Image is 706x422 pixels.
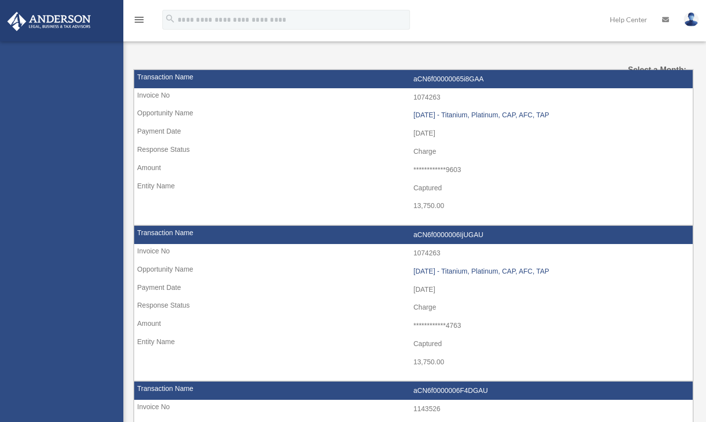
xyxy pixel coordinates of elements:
td: aCN6f00000065i8GAA [134,70,693,89]
td: 13,750.00 [134,353,693,372]
img: Anderson Advisors Platinum Portal [4,12,94,31]
td: Captured [134,335,693,353]
a: menu [133,17,145,26]
td: aCN6f0000006IjUGAU [134,226,693,245]
i: search [165,13,176,24]
div: [DATE] - Titanium, Platinum, CAP, AFC, TAP [413,267,688,276]
img: User Pic [684,12,699,27]
td: Charge [134,142,693,161]
td: aCN6f0000006F4DGAU [134,382,693,400]
td: Captured [134,179,693,198]
td: [DATE] [134,124,693,143]
td: 1074263 [134,244,693,263]
td: [DATE] [134,281,693,299]
i: menu [133,14,145,26]
div: [DATE] - Titanium, Platinum, CAP, AFC, TAP [413,111,688,119]
td: Charge [134,298,693,317]
td: 1074263 [134,88,693,107]
td: 1143526 [134,400,693,419]
td: 13,750.00 [134,197,693,215]
label: Select a Month: [608,63,686,77]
